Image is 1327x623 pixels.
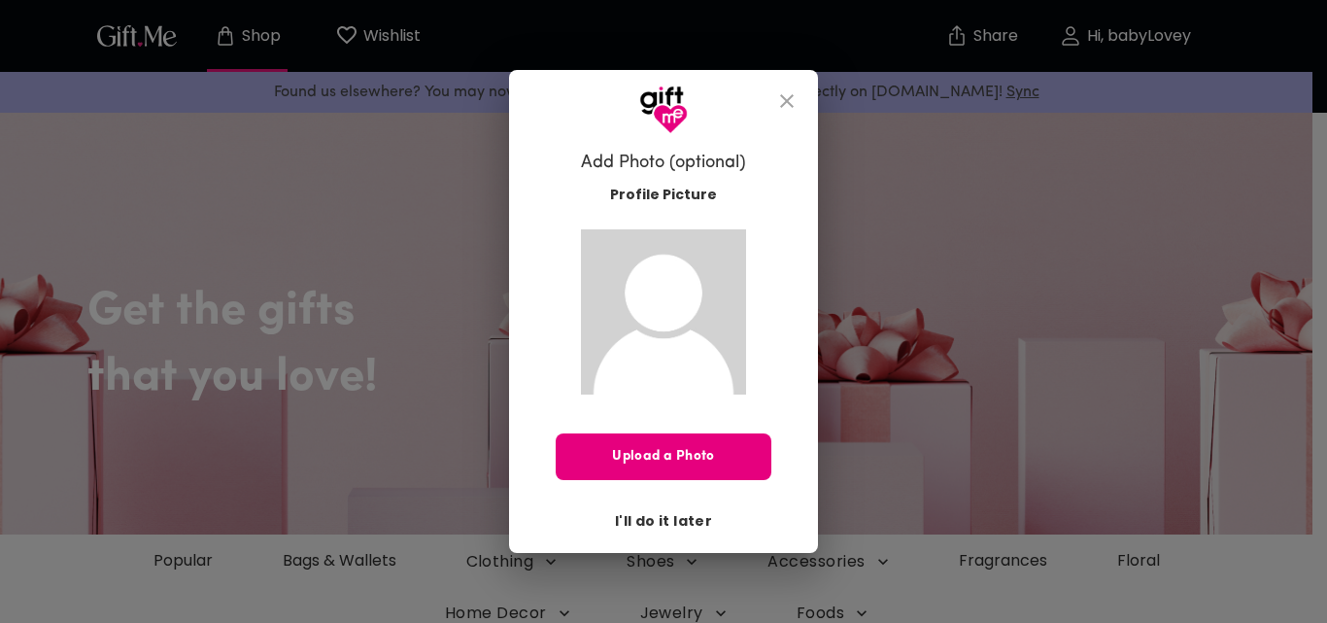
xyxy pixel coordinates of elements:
[556,446,771,467] span: Upload a Photo
[581,152,746,175] h6: Add Photo (optional)
[639,86,688,134] img: GiftMe Logo
[556,433,771,480] button: Upload a Photo
[615,510,712,532] span: I'll do it later
[764,78,810,124] button: close
[607,504,720,537] button: I'll do it later
[581,229,746,395] img: Gift.me default profile picture
[610,185,717,205] span: Profile Picture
